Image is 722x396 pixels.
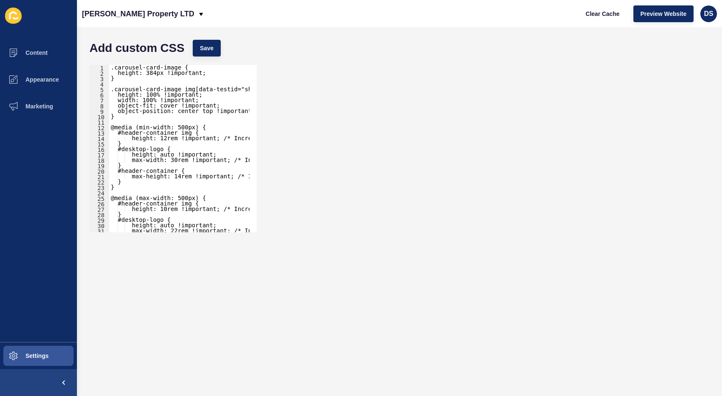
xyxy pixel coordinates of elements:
p: [PERSON_NAME] Property LTD [82,3,194,24]
div: 29 [89,217,109,223]
div: 6 [89,92,109,98]
div: 20 [89,168,109,174]
div: 11 [89,119,109,125]
div: 27 [89,206,109,212]
div: 10 [89,114,109,119]
div: 25 [89,195,109,201]
div: 19 [89,163,109,168]
div: 13 [89,130,109,136]
div: 23 [89,185,109,190]
div: 15 [89,141,109,147]
div: 2 [89,70,109,76]
div: 9 [89,108,109,114]
div: 30 [89,223,109,228]
div: 24 [89,190,109,195]
span: Preview Website [640,10,686,18]
span: DS [704,10,713,18]
div: 22 [89,179,109,185]
button: Clear Cache [579,5,627,22]
button: Save [193,40,221,57]
div: 8 [89,103,109,108]
div: 3 [89,76,109,81]
span: Clear Cache [586,10,620,18]
div: 21 [89,174,109,179]
div: 18 [89,157,109,163]
div: 17 [89,152,109,157]
div: 26 [89,201,109,206]
div: 12 [89,125,109,130]
span: Save [200,44,214,52]
div: 31 [89,228,109,234]
div: 28 [89,212,109,217]
div: 16 [89,147,109,152]
button: Preview Website [633,5,694,22]
div: 1 [89,65,109,70]
div: 7 [89,98,109,103]
div: 4 [89,81,109,87]
div: 5 [89,87,109,92]
div: 14 [89,136,109,141]
h1: Add custom CSS [89,44,184,52]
